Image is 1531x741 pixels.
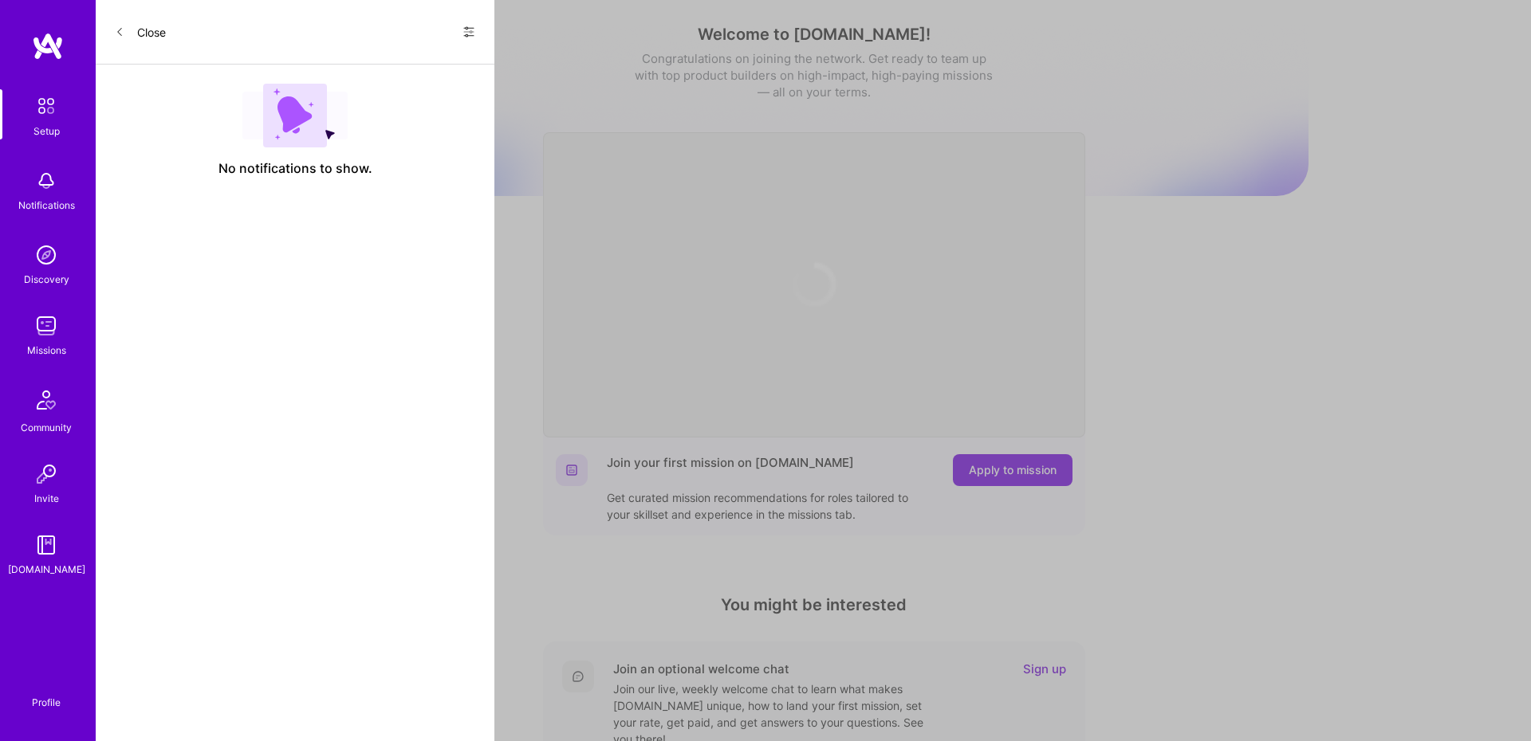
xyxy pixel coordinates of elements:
img: bell [30,165,62,197]
img: Community [27,381,65,419]
div: Community [21,419,72,436]
img: teamwork [30,310,62,342]
img: discovery [30,239,62,271]
div: Discovery [24,271,69,288]
div: [DOMAIN_NAME] [8,561,85,578]
img: logo [32,32,64,61]
img: Invite [30,458,62,490]
a: Profile [26,677,66,709]
button: Close [115,19,166,45]
div: Profile [32,694,61,709]
div: Missions [27,342,66,359]
img: guide book [30,529,62,561]
div: Setup [33,123,60,139]
img: empty [242,84,348,147]
span: No notifications to show. [218,160,372,177]
img: setup [30,89,63,123]
div: Invite [34,490,59,507]
div: Notifications [18,197,75,214]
